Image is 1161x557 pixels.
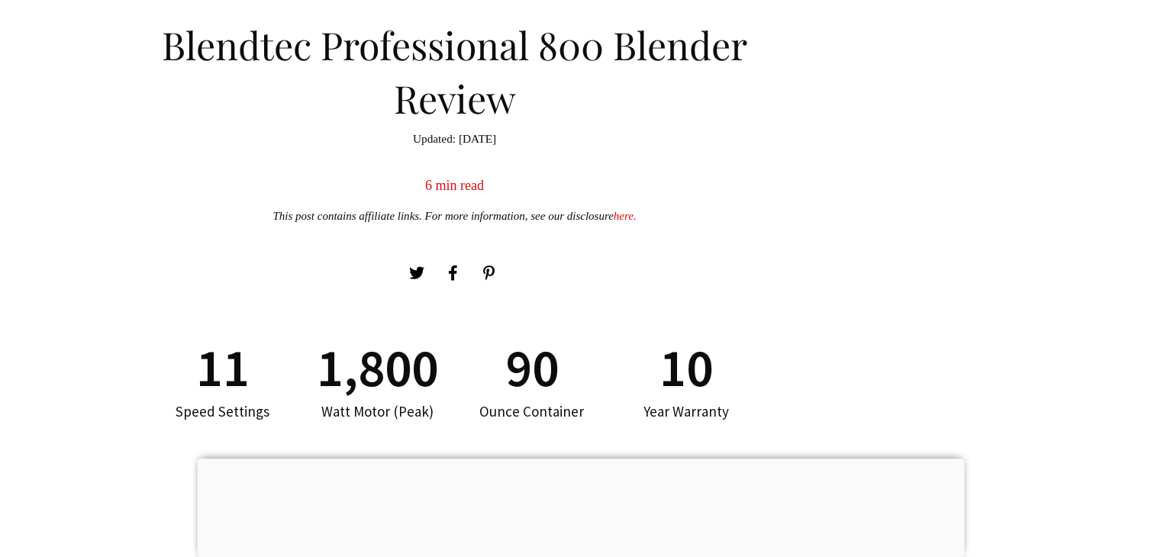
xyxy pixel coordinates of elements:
time: [DATE] [413,130,496,148]
span: min read [436,178,484,193]
span: 10 [660,341,713,394]
span: 90 [505,341,559,394]
iframe: Advertisement [798,23,1005,481]
div: Speed Settings [153,394,293,430]
span: 11 [196,341,250,394]
span: 6 [425,178,432,193]
div: Year Warranty [617,394,756,430]
span: 1,800 [317,341,438,394]
a: here. [614,210,637,222]
div: Ounce Container [463,394,602,430]
iframe: Advertisement [197,459,964,553]
em: This post contains affiliate links. For more information, see our disclosure [273,210,636,222]
div: Watt Motor (Peak) [308,394,447,430]
h1: Blendtec Professional 800 Blender Review [146,11,764,125]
